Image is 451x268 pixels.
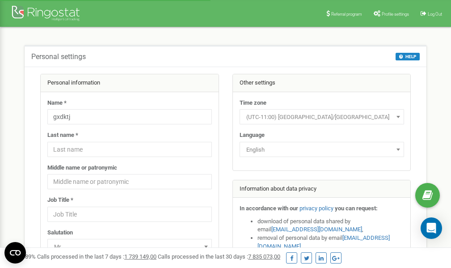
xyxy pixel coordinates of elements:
[47,109,212,124] input: Name
[47,229,73,237] label: Salutation
[47,142,212,157] input: Last name
[47,131,78,140] label: Last name *
[240,205,298,212] strong: In accordance with our
[47,99,67,107] label: Name *
[233,74,411,92] div: Other settings
[257,234,404,251] li: removal of personal data by email ,
[240,142,404,157] span: English
[299,205,333,212] a: privacy policy
[243,111,401,123] span: (UTC-11:00) Pacific/Midway
[331,12,362,17] span: Referral program
[31,53,86,61] h5: Personal settings
[124,253,156,260] u: 1 739 149,00
[248,253,280,260] u: 7 835 073,00
[382,12,409,17] span: Profile settings
[233,180,411,198] div: Information about data privacy
[47,164,117,172] label: Middle name or patronymic
[41,74,219,92] div: Personal information
[47,196,73,204] label: Job Title *
[396,53,420,60] button: HELP
[4,242,26,264] button: Open CMP widget
[271,226,362,233] a: [EMAIL_ADDRESS][DOMAIN_NAME]
[428,12,442,17] span: Log Out
[47,239,212,254] span: Mr.
[51,241,209,253] span: Mr.
[421,217,442,239] div: Open Intercom Messenger
[243,144,401,156] span: English
[47,207,212,222] input: Job Title
[47,174,212,189] input: Middle name or patronymic
[240,131,265,140] label: Language
[158,253,280,260] span: Calls processed in the last 30 days :
[240,109,404,124] span: (UTC-11:00) Pacific/Midway
[335,205,378,212] strong: you can request:
[37,253,156,260] span: Calls processed in the last 7 days :
[257,217,404,234] li: download of personal data shared by email ,
[240,99,266,107] label: Time zone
